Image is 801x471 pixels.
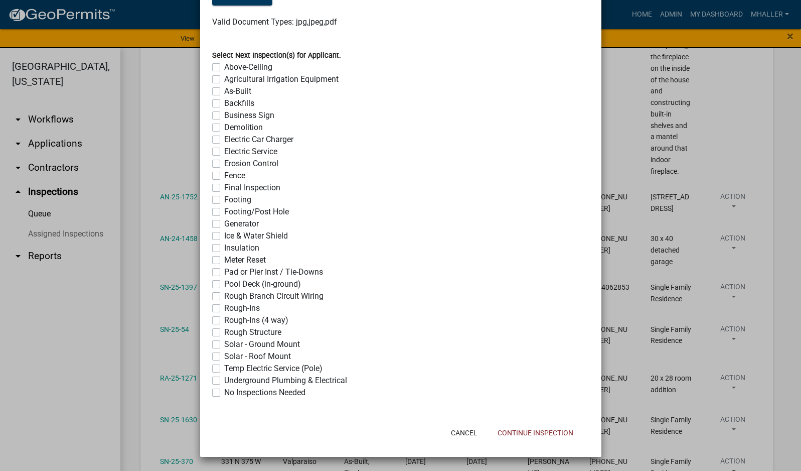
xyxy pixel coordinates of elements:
[224,350,291,363] label: Solar - Roof Mount
[224,314,288,326] label: Rough-Ins (4 way)
[224,194,251,206] label: Footing
[443,424,486,442] button: Cancel
[224,326,281,338] label: Rough Structure
[212,52,341,59] label: Select Next Inspection(s) for Applicant.
[212,17,337,27] span: Valid Document Types: jpg,jpeg,pdf
[224,134,293,146] label: Electric Car Charger
[224,302,260,314] label: Rough-Ins
[490,424,581,442] button: Continue Inspection
[224,61,272,73] label: Above-Ceiling
[224,363,323,375] label: Temp Electric Service (Pole)
[224,109,274,122] label: Business Sign
[224,387,305,399] label: No Inspections Needed
[224,290,324,302] label: Rough Branch Circuit Wiring
[224,338,300,350] label: Solar - Ground Mount
[224,85,251,97] label: As-Built
[224,266,323,278] label: Pad or Pier Inst / Tie-Downs
[224,158,278,170] label: Erosion Control
[224,242,259,254] label: Insulation
[224,278,301,290] label: Pool Deck (in-ground)
[224,254,266,266] label: Meter Reset
[224,170,245,182] label: Fence
[224,206,289,218] label: Footing/Post Hole
[224,375,347,387] label: Underground Plumbing & Electrical
[224,182,280,194] label: Final Inspection
[224,146,277,158] label: Electric Service
[224,73,339,85] label: Agricultural Irrigation Equipment
[224,230,288,242] label: Ice & Water Shield
[224,122,263,134] label: Demolition
[224,97,254,109] label: Backfills
[224,218,259,230] label: Generator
